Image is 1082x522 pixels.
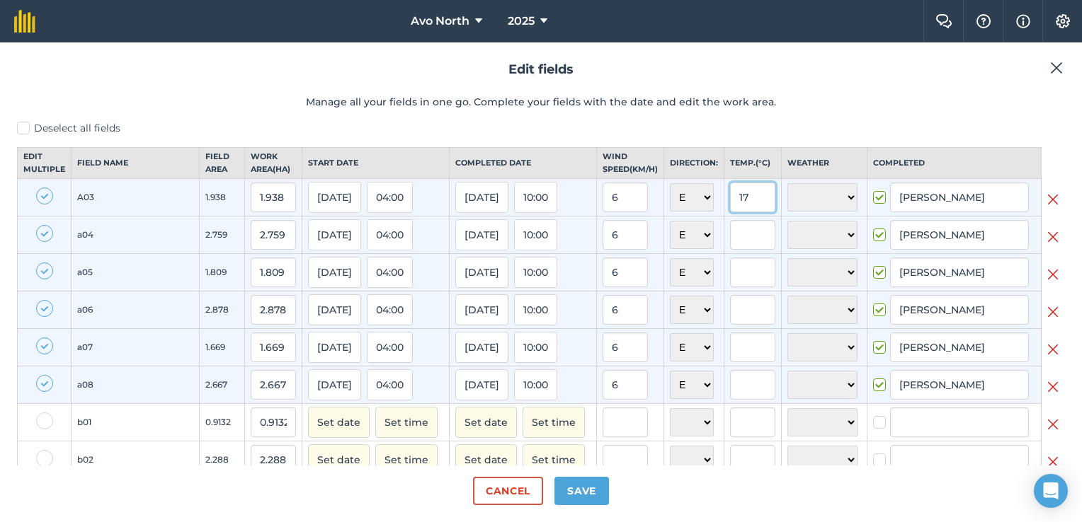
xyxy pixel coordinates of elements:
img: Two speech bubbles overlapping with the left bubble in the forefront [935,14,952,28]
img: svg+xml;base64,PHN2ZyB4bWxucz0iaHR0cDovL3d3dy53My5vcmcvMjAwMC9zdmciIHdpZHRoPSIyMiIgaGVpZ2h0PSIzMC... [1047,266,1059,283]
td: 2.288 [199,441,244,479]
th: Edit multiple [18,148,72,179]
td: a05 [72,254,200,291]
button: [DATE] [455,369,508,400]
img: svg+xml;base64,PHN2ZyB4bWxucz0iaHR0cDovL3d3dy53My5vcmcvMjAwMC9zdmciIHdpZHRoPSIyMiIgaGVpZ2h0PSIzMC... [1047,378,1059,395]
td: 2.667 [199,366,244,404]
button: 04:00 [367,182,413,213]
button: 04:00 [367,257,413,288]
th: Weather [781,148,867,179]
td: a07 [72,329,200,366]
button: [DATE] [455,294,508,325]
img: svg+xml;base64,PHN2ZyB4bWxucz0iaHR0cDovL3d3dy53My5vcmcvMjAwMC9zdmciIHdpZHRoPSIyMiIgaGVpZ2h0PSIzMC... [1047,303,1059,320]
button: Save [554,477,609,505]
button: Cancel [473,477,543,505]
button: [DATE] [308,294,361,325]
button: [DATE] [455,219,508,250]
p: Manage all your fields in one go. Complete your fields with the date and edit the work area. [17,94,1065,110]
button: 04:00 [367,369,413,400]
button: [DATE] [455,182,508,213]
button: Set date [455,407,517,438]
h2: Edit fields [17,59,1065,80]
th: Field Area [199,148,244,179]
button: Set date [308,407,370,438]
button: 10:00 [514,219,557,250]
button: Set time [375,444,438,475]
span: Avo North [411,13,469,30]
button: [DATE] [308,332,361,363]
button: 10:00 [514,257,557,288]
button: Set time [375,407,438,438]
td: 1.669 [199,329,244,366]
th: Completed date [449,148,596,179]
button: [DATE] [455,332,508,363]
td: 1.938 [199,179,244,216]
td: b02 [72,441,200,479]
th: Start date [302,148,449,179]
th: Field name [72,148,200,179]
td: b01 [72,404,200,441]
img: svg+xml;base64,PHN2ZyB4bWxucz0iaHR0cDovL3d3dy53My5vcmcvMjAwMC9zdmciIHdpZHRoPSIxNyIgaGVpZ2h0PSIxNy... [1016,13,1030,30]
img: svg+xml;base64,PHN2ZyB4bWxucz0iaHR0cDovL3d3dy53My5vcmcvMjAwMC9zdmciIHdpZHRoPSIyMiIgaGVpZ2h0PSIzMC... [1047,416,1059,433]
img: svg+xml;base64,PHN2ZyB4bWxucz0iaHR0cDovL3d3dy53My5vcmcvMjAwMC9zdmciIHdpZHRoPSIyMiIgaGVpZ2h0PSIzMC... [1047,191,1059,208]
th: Wind speed ( km/h ) [596,148,664,179]
button: 10:00 [514,369,557,400]
button: 04:00 [367,332,413,363]
td: a08 [72,366,200,404]
td: a06 [72,291,200,329]
button: 04:00 [367,294,413,325]
button: [DATE] [308,219,361,250]
div: Open Intercom Messenger [1034,474,1068,508]
label: Deselect all fields [17,121,1065,136]
button: [DATE] [308,182,361,213]
button: 10:00 [514,182,557,213]
button: 10:00 [514,294,557,325]
td: 2.878 [199,291,244,329]
img: A question mark icon [975,14,992,28]
img: svg+xml;base64,PHN2ZyB4bWxucz0iaHR0cDovL3d3dy53My5vcmcvMjAwMC9zdmciIHdpZHRoPSIyMiIgaGVpZ2h0PSIzMC... [1047,341,1059,358]
button: Set time [523,444,585,475]
img: svg+xml;base64,PHN2ZyB4bWxucz0iaHR0cDovL3d3dy53My5vcmcvMjAwMC9zdmciIHdpZHRoPSIyMiIgaGVpZ2h0PSIzMC... [1050,59,1063,76]
td: 1.809 [199,254,244,291]
img: svg+xml;base64,PHN2ZyB4bWxucz0iaHR0cDovL3d3dy53My5vcmcvMjAwMC9zdmciIHdpZHRoPSIyMiIgaGVpZ2h0PSIzMC... [1047,453,1059,470]
td: A03 [72,179,200,216]
button: 10:00 [514,332,557,363]
button: [DATE] [308,369,361,400]
button: [DATE] [455,257,508,288]
th: Completed [867,148,1042,179]
span: 2025 [508,13,535,30]
img: svg+xml;base64,PHN2ZyB4bWxucz0iaHR0cDovL3d3dy53My5vcmcvMjAwMC9zdmciIHdpZHRoPSIyMiIgaGVpZ2h0PSIzMC... [1047,228,1059,245]
button: [DATE] [308,257,361,288]
button: 04:00 [367,219,413,250]
th: Work area ( Ha ) [244,148,302,179]
td: 2.759 [199,216,244,254]
th: Temp. ( ° C ) [724,148,781,179]
th: Direction: [664,148,724,179]
td: 0.9132 [199,404,244,441]
img: A cog icon [1054,14,1071,28]
img: fieldmargin Logo [14,10,35,33]
button: Set date [455,444,517,475]
button: Set date [308,444,370,475]
button: Set time [523,407,585,438]
td: a04 [72,216,200,254]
